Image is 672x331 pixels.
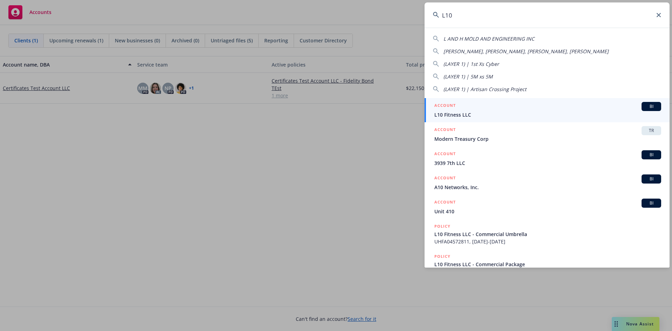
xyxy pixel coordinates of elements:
[644,152,658,158] span: BI
[425,219,670,249] a: POLICYL10 Fitness LLC - Commercial UmbrellaUHFA04572811, [DATE]-[DATE]
[425,146,670,171] a: ACCOUNTBI3939 7th LLC
[434,223,450,230] h5: POLICY
[434,184,661,191] span: A10 Networks, Inc.
[425,171,670,195] a: ACCOUNTBIA10 Networks, Inc.
[425,122,670,146] a: ACCOUNTTRModern Treasury Corp
[434,135,661,143] span: Modern Treasury Corp
[644,176,658,182] span: BI
[644,103,658,110] span: BI
[443,61,499,67] span: (LAYER 1) | 1st Xs Cyber
[434,230,661,238] span: L10 Fitness LLC - Commercial Umbrella
[434,238,661,245] span: UHFA04572811, [DATE]-[DATE]
[425,195,670,219] a: ACCOUNTBIUnit 410
[434,102,456,110] h5: ACCOUNT
[434,126,456,135] h5: ACCOUNT
[434,253,450,260] h5: POLICY
[443,73,493,80] span: (LAYER 1) | 5M xs 5M
[425,2,670,28] input: Search...
[434,208,661,215] span: Unit 410
[434,174,456,183] h5: ACCOUNT
[425,98,670,122] a: ACCOUNTBIL10 Fitness LLC
[443,86,526,92] span: (LAYER 1) | Artisan Crossing Project
[443,35,534,42] span: L AND H MOLD AND ENGINEERING INC
[644,127,658,134] span: TR
[434,150,456,159] h5: ACCOUNT
[425,249,670,279] a: POLICYL10 Fitness LLC - Commercial Package
[443,48,609,55] span: [PERSON_NAME], [PERSON_NAME], [PERSON_NAME], [PERSON_NAME]
[644,200,658,206] span: BI
[434,111,661,118] span: L10 Fitness LLC
[434,261,661,268] span: L10 Fitness LLC - Commercial Package
[434,199,456,207] h5: ACCOUNT
[434,159,661,167] span: 3939 7th LLC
